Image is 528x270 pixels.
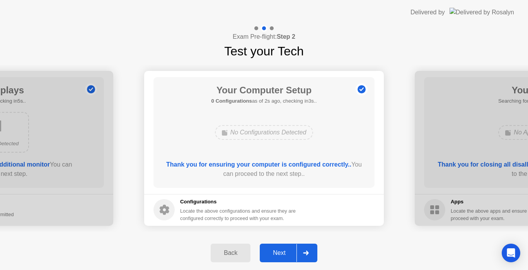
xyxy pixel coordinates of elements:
div: Locate the above configurations and ensure they are configured correctly to proceed with your exam. [180,207,297,222]
div: Open Intercom Messenger [502,244,520,262]
b: Step 2 [277,33,295,40]
h5: Configurations [180,198,297,206]
div: Next [262,249,296,256]
div: Delivered by [410,8,445,17]
b: Thank you for ensuring your computer is configured correctly.. [166,161,351,168]
button: Next [260,244,317,262]
div: Back [213,249,248,256]
h1: Test your Tech [224,42,304,60]
div: No Configurations Detected [215,125,313,140]
img: Delivered by Rosalyn [450,8,514,17]
div: You can proceed to the next step.. [165,160,364,179]
b: 0 Configurations [211,98,252,104]
h5: as of 2s ago, checking in3s.. [211,97,317,105]
h1: Your Computer Setup [211,83,317,97]
button: Back [211,244,250,262]
h4: Exam Pre-flight: [233,32,295,41]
